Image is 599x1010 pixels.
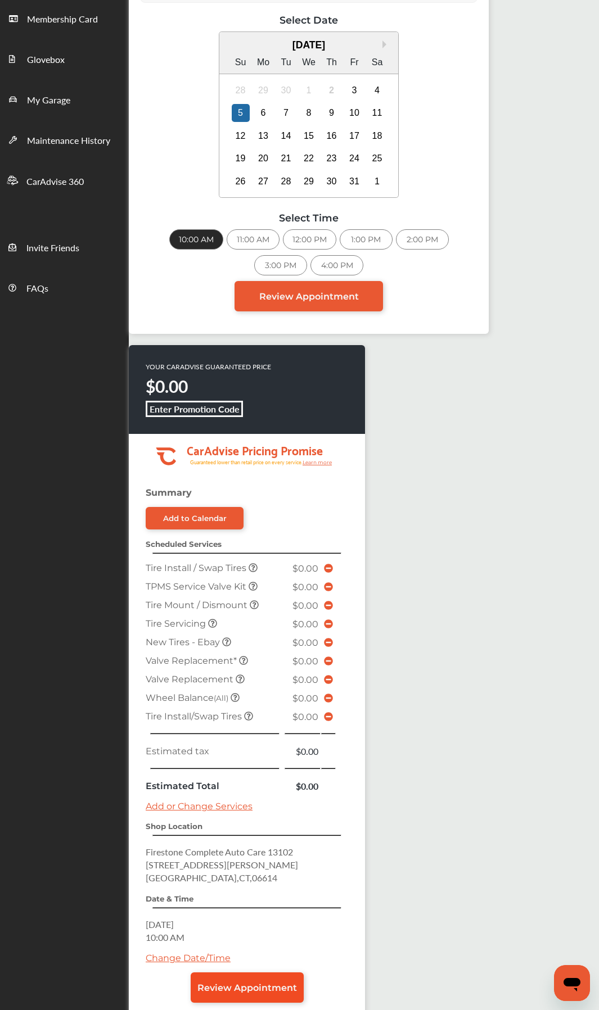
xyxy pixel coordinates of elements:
[345,53,363,71] div: Fr
[1,38,128,79] a: Glovebox
[323,104,341,122] div: Choose Thursday, October 9th, 2025
[143,777,284,795] td: Estimated Total
[254,150,272,167] div: Choose Monday, October 20th, 2025
[368,150,386,167] div: Choose Saturday, October 25th, 2025
[235,281,383,311] a: Review Appointment
[27,12,98,27] span: Membership Card
[146,487,192,498] strong: Summary
[345,127,363,145] div: Choose Friday, October 17th, 2025
[26,241,79,256] span: Invite Friends
[323,127,341,145] div: Choose Thursday, October 16th, 2025
[187,440,323,460] tspan: CarAdvise Pricing Promise
[284,777,322,795] td: $0.00
[292,582,318,592] span: $0.00
[143,742,284,760] td: Estimated tax
[219,39,399,51] div: [DATE]
[146,674,236,685] span: Valve Replacement
[140,14,478,26] div: Select Date
[163,514,227,523] div: Add to Calendar
[292,619,318,629] span: $0.00
[300,150,318,167] div: Choose Wednesday, October 22nd, 2025
[146,507,244,529] a: Add to Calendar
[254,104,272,122] div: Choose Monday, October 6th, 2025
[368,173,386,191] div: Choose Saturday, November 1st, 2025
[300,81,318,99] div: Not available Wednesday, October 1st, 2025
[232,127,250,145] div: Choose Sunday, October 12th, 2025
[146,894,193,903] strong: Date & Time
[323,173,341,191] div: Choose Thursday, October 30th, 2025
[292,693,318,704] span: $0.00
[197,982,297,993] span: Review Appointment
[292,600,318,611] span: $0.00
[283,229,336,250] div: 12:00 PM
[340,229,393,250] div: 1:00 PM
[146,637,222,647] span: New Tires - Ebay
[254,81,272,99] div: Not available Monday, September 29th, 2025
[303,459,332,465] tspan: Learn more
[259,291,359,302] span: Review Appointment
[146,918,174,931] span: [DATE]
[382,40,390,48] button: Next Month
[227,229,280,250] div: 11:00 AM
[190,459,303,466] tspan: Guaranteed lower than retail price on every service.
[345,173,363,191] div: Choose Friday, October 31st, 2025
[1,79,128,119] a: My Garage
[146,801,253,812] a: Add or Change Services
[368,104,386,122] div: Choose Saturday, October 11th, 2025
[191,972,304,1003] a: Review Appointment
[140,212,478,224] div: Select Time
[232,173,250,191] div: Choose Sunday, October 26th, 2025
[232,104,250,122] div: Choose Sunday, October 5th, 2025
[150,402,240,415] b: Enter Promotion Code
[310,255,363,275] div: 4:00 PM
[368,81,386,99] div: Choose Saturday, October 4th, 2025
[146,711,244,722] span: Tire Install/Swap Tires
[214,694,228,703] small: (All)
[254,255,307,275] div: 3:00 PM
[229,79,389,193] div: month 2025-10
[345,104,363,122] div: Choose Friday, October 10th, 2025
[146,871,277,884] span: [GEOGRAPHIC_DATA] , CT , 06614
[345,81,363,99] div: Choose Friday, October 3rd, 2025
[169,229,223,250] div: 10:00 AM
[146,581,249,592] span: TPMS Service Valve Kit
[292,712,318,722] span: $0.00
[300,53,318,71] div: We
[345,150,363,167] div: Choose Friday, October 24th, 2025
[146,374,188,398] strong: $0.00
[292,637,318,648] span: $0.00
[146,655,239,666] span: Valve Replacement*
[277,173,295,191] div: Choose Tuesday, October 28th, 2025
[254,53,272,71] div: Mo
[232,53,250,71] div: Su
[146,563,249,573] span: Tire Install / Swap Tires
[1,119,128,160] a: Maintenance History
[368,127,386,145] div: Choose Saturday, October 18th, 2025
[292,563,318,574] span: $0.00
[300,173,318,191] div: Choose Wednesday, October 29th, 2025
[146,858,298,871] span: [STREET_ADDRESS][PERSON_NAME]
[292,674,318,685] span: $0.00
[254,173,272,191] div: Choose Monday, October 27th, 2025
[146,540,222,549] strong: Scheduled Services
[27,134,110,148] span: Maintenance History
[300,104,318,122] div: Choose Wednesday, October 8th, 2025
[277,104,295,122] div: Choose Tuesday, October 7th, 2025
[146,362,271,372] p: YOUR CARADVISE GUARANTEED PRICE
[232,150,250,167] div: Choose Sunday, October 19th, 2025
[146,692,231,703] span: Wheel Balance
[26,282,48,296] span: FAQs
[232,81,250,99] div: Not available Sunday, September 28th, 2025
[554,965,590,1001] iframe: Button to launch messaging window
[27,93,70,108] span: My Garage
[146,953,231,963] a: Change Date/Time
[323,53,341,71] div: Th
[27,53,65,67] span: Glovebox
[146,600,250,610] span: Tire Mount / Dismount
[146,931,184,944] span: 10:00 AM
[292,656,318,667] span: $0.00
[300,127,318,145] div: Choose Wednesday, October 15th, 2025
[277,127,295,145] div: Choose Tuesday, October 14th, 2025
[277,81,295,99] div: Not available Tuesday, September 30th, 2025
[368,53,386,71] div: Sa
